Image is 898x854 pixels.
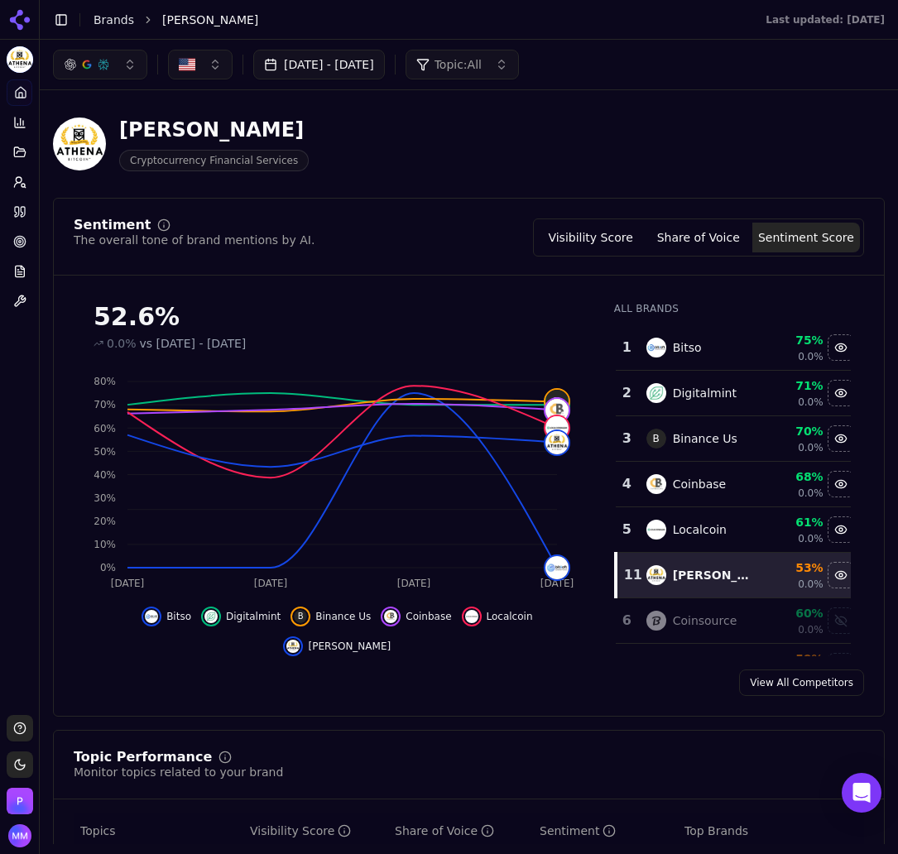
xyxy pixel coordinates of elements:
div: Monitor topics related to your brand [74,764,283,780]
img: bitso [145,610,158,623]
button: Hide athena bitcoin data [828,562,854,588]
img: Molly McLay [8,824,31,847]
div: 5 [622,520,630,540]
button: Share of Voice [645,223,752,252]
div: 4 [622,474,630,494]
div: All Brands [614,302,851,315]
div: Last updated: [DATE] [766,13,885,26]
img: athena bitcoin [646,565,666,585]
div: 68% [764,468,824,485]
div: v 4.0.25 [46,26,81,40]
button: Hide binance us data [828,425,854,452]
tr: 2digitalmintDigitalmint71%0.0%Hide digitalmint data [616,371,856,416]
tr: 6coinsourceCoinsource60%0.0%Show coinsource data [616,598,856,644]
div: The overall tone of brand mentions by AI. [74,232,315,248]
tr: 11athena bitcoin[PERSON_NAME]53%0.0%Hide athena bitcoin data [616,553,856,598]
span: 0.0% [798,623,824,636]
span: 0.0% [107,335,137,352]
img: bitso [545,556,569,579]
button: Current brand: Athena Bitcoin [7,46,33,73]
span: 0.0% [798,487,824,500]
th: sentiment [533,813,678,850]
tr: 59%Show coin cloud data [616,644,856,689]
button: Hide localcoin data [462,607,533,626]
div: 2 [622,383,630,403]
div: 6 [622,611,630,631]
div: Domain Overview [63,98,148,108]
span: vs [DATE] - [DATE] [140,335,247,352]
img: tab_keywords_by_traffic_grey.svg [165,96,178,109]
div: Binance Us [673,430,737,447]
img: coinbase [384,610,397,623]
tr: 1bitsoBitso75%0.0%Hide bitso data [616,325,856,371]
tr: 4coinbaseCoinbase68%0.0%Hide coinbase data [616,462,856,507]
span: 0.0% [798,350,824,363]
div: Coinsource [673,612,737,629]
a: View All Competitors [739,669,864,696]
img: localcoin [646,520,666,540]
button: Hide digitalmint data [828,380,854,406]
img: digitalmint [646,383,666,403]
div: [PERSON_NAME] [673,567,751,583]
tspan: 20% [94,516,116,527]
nav: breadcrumb [94,12,732,28]
button: Hide localcoin data [828,516,854,543]
button: Hide coinbase data [381,607,451,626]
img: localcoin [545,416,569,439]
span: Digitalmint [226,610,281,623]
span: Cryptocurrency Financial Services [119,150,309,171]
tspan: 70% [94,399,116,410]
img: athena bitcoin [545,431,569,454]
button: Open user button [8,824,31,847]
a: Brands [94,13,134,26]
button: Hide binance us data [291,607,371,626]
span: Top Brands [684,823,748,839]
img: tab_domain_overview_orange.svg [45,96,58,109]
div: Bitso [673,339,702,356]
tspan: 50% [94,446,116,458]
div: Sentiment [540,823,616,839]
img: Athena Bitcoin [7,46,33,73]
div: Visibility Score [250,823,351,839]
button: Hide athena bitcoin data [283,636,391,656]
button: Open organization switcher [7,788,33,814]
img: coinbase [545,399,569,422]
div: Keywords by Traffic [183,98,279,108]
div: Share of Voice [395,823,494,839]
span: Topic: All [435,56,482,73]
button: Hide bitso data [828,334,854,361]
span: Localcoin [487,610,533,623]
button: Hide bitso data [142,607,191,626]
tspan: 10% [94,539,116,550]
div: 70% [764,423,824,439]
button: Sentiment Score [752,223,860,252]
img: digitalmint [204,610,218,623]
img: coinbase [646,474,666,494]
div: Digitalmint [673,385,737,401]
span: Coinbase [406,610,451,623]
div: Sentiment [74,218,151,232]
img: Athena Bitcoin [53,118,106,170]
button: [DATE] - [DATE] [253,50,385,79]
span: 0.0% [798,396,824,409]
img: bitso [646,338,666,357]
img: Perrill [7,788,33,814]
span: 0.0% [798,578,824,591]
span: Binance Us [315,610,371,623]
span: B [646,429,666,449]
span: [PERSON_NAME] [162,12,258,28]
tspan: [DATE] [111,578,145,589]
tspan: 60% [94,423,116,434]
span: B [294,610,307,623]
div: 11 [624,565,630,585]
span: Bitso [166,610,191,623]
th: Topics [74,813,243,850]
div: 53% [764,559,824,576]
tspan: 80% [94,376,116,387]
div: Localcoin [673,521,727,538]
span: B [545,390,569,413]
tspan: [DATE] [397,578,431,589]
img: website_grey.svg [26,43,40,56]
div: 71% [764,377,824,394]
span: 0.0% [798,441,824,454]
